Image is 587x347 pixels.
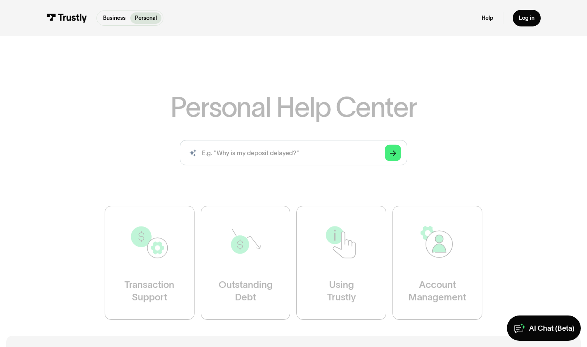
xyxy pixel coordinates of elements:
[105,206,194,320] a: TransactionSupport
[482,14,493,21] a: Help
[135,14,157,22] p: Personal
[519,14,534,21] div: Log in
[180,140,407,165] form: Search
[130,12,161,24] a: Personal
[219,278,273,303] div: Outstanding Debt
[180,140,407,165] input: search
[170,93,417,121] h1: Personal Help Center
[507,315,581,341] a: AI Chat (Beta)
[327,278,356,303] div: Using Trustly
[46,14,87,22] img: Trustly Logo
[393,206,482,320] a: AccountManagement
[124,278,174,303] div: Transaction Support
[98,12,130,24] a: Business
[201,206,291,320] a: OutstandingDebt
[409,278,466,303] div: Account Management
[529,324,575,333] div: AI Chat (Beta)
[103,14,126,22] p: Business
[513,10,541,26] a: Log in
[297,206,387,320] a: UsingTrustly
